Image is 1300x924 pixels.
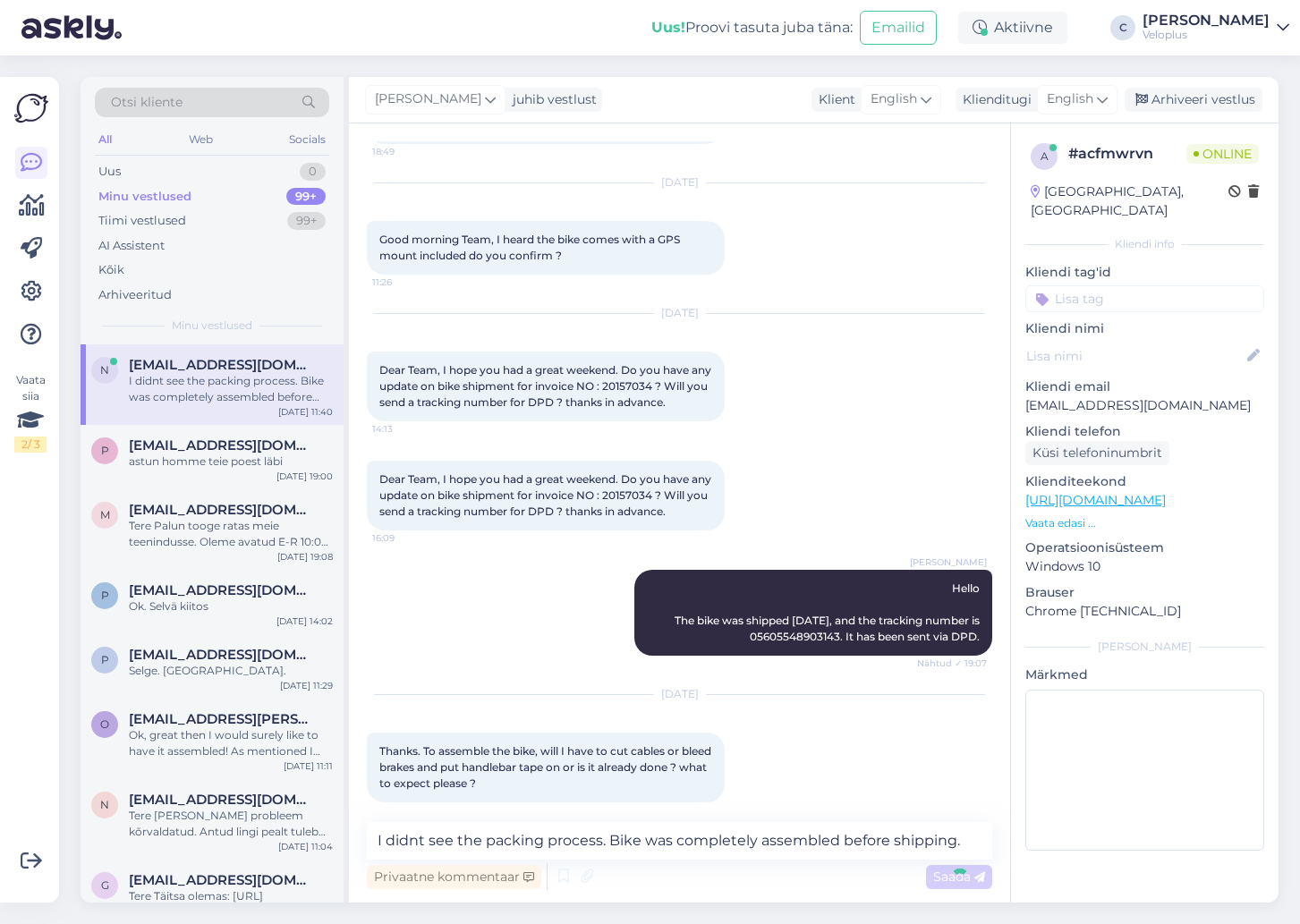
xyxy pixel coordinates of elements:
[129,888,333,920] div: Tere Täitsa olemas: [URL][DOMAIN_NAME]
[129,711,315,727] span: olli.t.tapio@outlook.com
[1041,149,1049,163] span: a
[101,878,109,892] span: g
[95,128,115,151] div: All
[129,373,333,405] div: I didnt see the packing process. Bike was completely assembled before shipping.
[379,744,714,790] span: Thanks. To assemble the bike, will I have to cut cables or bleed brakes and put handlebar tape on...
[1143,28,1270,42] div: Veloplus
[1025,602,1264,621] p: Chrome [TECHNICAL_ID]
[1025,285,1264,312] input: Lisa tag
[98,188,191,206] div: Minu vestlused
[14,372,47,453] div: Vaata siia
[1025,472,1264,491] p: Klienditeekond
[1025,319,1264,338] p: Kliendi nimi
[98,163,121,181] div: Uus
[280,679,333,692] div: [DATE] 11:29
[367,174,992,191] div: [DATE]
[379,363,714,409] span: Dear Team, I hope you had a great weekend. Do you have any update on bike shipment for invoice NO...
[98,261,124,279] div: Kõik
[379,472,714,518] span: Dear Team, I hope you had a great weekend. Do you have any update on bike shipment for invoice NO...
[372,531,439,545] span: 16:09
[98,286,172,304] div: Arhiveeritud
[956,90,1032,109] div: Klienditugi
[101,653,109,666] span: p
[1025,377,1264,396] p: Kliendi email
[172,318,252,334] span: Minu vestlused
[1025,422,1264,441] p: Kliendi telefon
[111,93,183,112] span: Otsi kliente
[129,454,333,470] div: astun homme teie poest läbi
[1143,13,1289,42] a: [PERSON_NAME]Veloplus
[129,792,315,808] span: na@na.na
[506,90,597,109] div: juhib vestlust
[860,11,937,45] button: Emailid
[98,237,165,255] div: AI Assistent
[811,90,855,109] div: Klient
[1025,639,1264,655] div: [PERSON_NAME]
[284,759,333,773] div: [DATE] 11:11
[287,212,326,230] div: 99+
[1031,182,1228,220] div: [GEOGRAPHIC_DATA], [GEOGRAPHIC_DATA]
[367,686,992,702] div: [DATE]
[129,663,333,679] div: Selge. [GEOGRAPHIC_DATA].
[129,357,315,373] span: nassim.zinebi@gmail.com
[1025,263,1264,282] p: Kliendi tag'id
[14,91,48,125] img: Askly Logo
[100,717,109,731] span: o
[14,437,47,453] div: 2 / 3
[129,808,333,840] div: Tere [PERSON_NAME] probleem kõrvaldatud. Antud lingi pealt tuleb [PERSON_NAME] sama viga kuna te ...
[129,647,315,663] span: paiviojala86@gmail.com
[129,437,315,454] span: priitroos@hotmail.com
[651,19,685,36] b: Uus!
[958,12,1067,44] div: Aktiivne
[276,615,333,628] div: [DATE] 14:02
[1025,557,1264,576] p: Windows 10
[101,444,109,457] span: p
[1068,143,1186,165] div: # acfmwrvn
[129,598,333,615] div: Ok. Selvä kiitos
[910,555,987,569] span: [PERSON_NAME]
[300,163,326,181] div: 0
[277,550,333,564] div: [DATE] 19:08
[1110,15,1135,40] div: C
[1025,583,1264,602] p: Brauser
[101,589,109,602] span: p
[129,502,315,518] span: matveiraw@gmail.com
[367,305,992,321] div: [DATE]
[372,145,439,158] span: 18:49
[871,89,917,109] span: English
[1026,346,1244,366] input: Lisa nimi
[278,405,333,419] div: [DATE] 11:40
[1143,13,1270,28] div: [PERSON_NAME]
[276,470,333,483] div: [DATE] 19:00
[100,363,109,377] span: n
[286,188,326,206] div: 99+
[285,128,329,151] div: Socials
[375,89,481,109] span: [PERSON_NAME]
[100,508,110,521] span: m
[372,276,439,289] span: 11:26
[1025,665,1264,684] p: Märkmed
[1047,89,1093,109] span: English
[129,727,333,759] div: Ok, great then I would surely like to have it assembled! As mentioned I already ordered the bike,...
[1025,515,1264,531] p: Vaata edasi ...
[185,128,217,151] div: Web
[1025,441,1169,465] div: Küsi telefoninumbrit
[1025,236,1264,252] div: Kliendi info
[129,872,315,888] span: goodmitriy@gmail.com
[372,422,439,436] span: 14:13
[379,233,683,262] span: Good morning Team, I heard the bike comes with a GPS mount included do you confirm ?
[651,17,853,38] div: Proovi tasuta juba täna:
[278,840,333,853] div: [DATE] 11:04
[100,798,109,811] span: n
[129,518,333,550] div: Tere Palun tooge ratas meie teenindusse. Oleme avatud E-R 10:00 kuni 19:00, L 10:00-17:00
[98,212,186,230] div: Tiimi vestlused
[1025,396,1264,415] p: [EMAIL_ADDRESS][DOMAIN_NAME]
[1125,88,1262,112] div: Arhiveeri vestlus
[1186,144,1259,164] span: Online
[1025,538,1264,557] p: Operatsioonisüsteem
[917,657,987,670] span: Nähtud ✓ 19:07
[129,582,315,598] span: pasipenttila7@gmail.com
[1025,492,1166,508] a: [URL][DOMAIN_NAME]
[372,803,439,817] span: 11:40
